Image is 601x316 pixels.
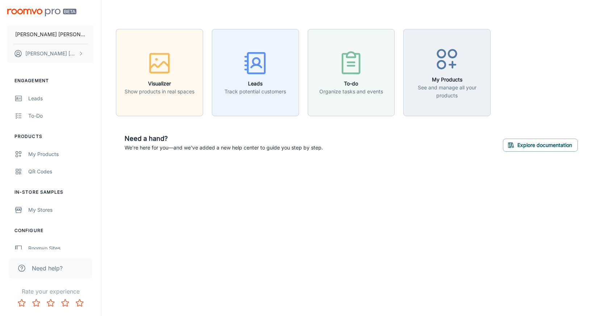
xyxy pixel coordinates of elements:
a: Explore documentation [503,141,578,148]
p: See and manage all your products [408,84,486,100]
h6: My Products [408,76,486,84]
h6: Visualizer [125,80,194,88]
button: LeadsTrack potential customers [212,29,299,116]
h6: Leads [224,80,286,88]
a: LeadsTrack potential customers [212,68,299,76]
img: Roomvo PRO Beta [7,9,76,16]
a: My ProductsSee and manage all your products [403,68,491,76]
button: [PERSON_NAME] [PERSON_NAME] [7,44,94,63]
p: [PERSON_NAME] [PERSON_NAME] [25,50,76,58]
button: [PERSON_NAME] [PERSON_NAME] Floors [7,25,94,44]
p: We're here for you—and we've added a new help center to guide you step by step. [125,144,323,152]
button: My ProductsSee and manage all your products [403,29,491,116]
button: Explore documentation [503,139,578,152]
div: Leads [28,94,94,102]
p: Organize tasks and events [319,88,383,96]
p: Show products in real spaces [125,88,194,96]
button: VisualizerShow products in real spaces [116,29,203,116]
div: QR Codes [28,168,94,176]
p: Track potential customers [224,88,286,96]
h6: To-do [319,80,383,88]
p: [PERSON_NAME] [PERSON_NAME] Floors [15,30,86,38]
a: To-doOrganize tasks and events [308,68,395,76]
button: To-doOrganize tasks and events [308,29,395,116]
h6: Need a hand? [125,134,323,144]
div: To-do [28,112,94,120]
div: My Products [28,150,94,158]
